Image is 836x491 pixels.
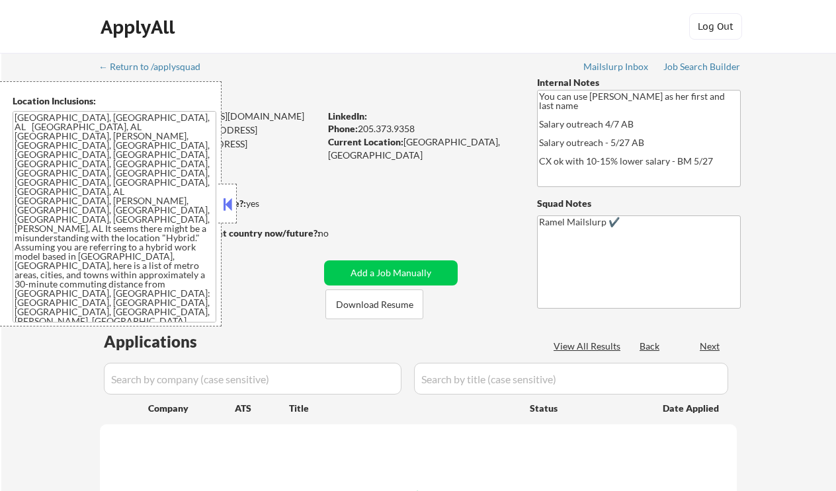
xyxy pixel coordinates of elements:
[318,227,356,240] div: no
[640,340,661,353] div: Back
[583,61,649,75] a: Mailslurp Inbox
[414,363,728,395] input: Search by title (case sensitive)
[700,340,721,353] div: Next
[328,123,358,134] strong: Phone:
[537,76,741,89] div: Internal Notes
[324,260,458,285] button: Add a Job Manually
[583,62,649,71] div: Mailslurp Inbox
[101,16,179,38] div: ApplyAll
[663,62,741,71] div: Job Search Builder
[328,136,403,147] strong: Current Location:
[235,402,289,415] div: ATS
[148,402,235,415] div: Company
[325,289,423,319] button: Download Resume
[554,340,624,353] div: View All Results
[328,122,515,135] div: 205.373.9358
[289,402,517,415] div: Title
[689,13,742,40] button: Log Out
[530,396,644,420] div: Status
[663,61,741,75] a: Job Search Builder
[663,402,721,415] div: Date Applied
[537,197,741,210] div: Squad Notes
[328,110,367,122] strong: LinkedIn:
[104,334,235,350] div: Applications
[328,135,515,161] div: [GEOGRAPHIC_DATA], [GEOGRAPHIC_DATA]
[99,61,213,75] a: ← Return to /applysquad
[104,363,401,395] input: Search by company (case sensitive)
[13,94,216,108] div: Location Inclusions:
[99,62,213,71] div: ← Return to /applysquad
